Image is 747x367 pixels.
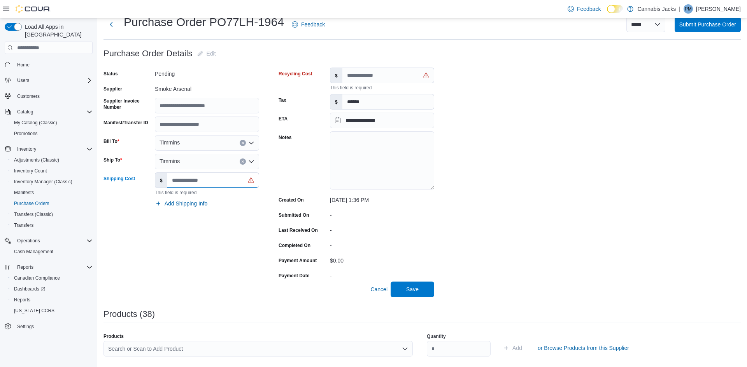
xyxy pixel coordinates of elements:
[279,242,310,249] label: Completed On
[330,239,434,249] div: -
[289,17,328,32] a: Feedback
[103,71,118,77] label: Status
[2,144,96,155] button: Inventory
[11,273,93,283] span: Canadian Compliance
[8,176,96,187] button: Inventory Manager (Classic)
[2,106,96,117] button: Catalog
[14,263,93,272] span: Reports
[11,210,93,219] span: Transfers (Classic)
[8,128,96,139] button: Promotions
[194,46,219,61] button: Edit
[155,188,259,196] div: This field is required
[11,177,93,186] span: Inventory Manager (Classic)
[11,306,58,315] a: [US_STATE] CCRS
[103,120,148,126] label: Manifest/Transfer ID
[22,23,93,38] span: Load All Apps in [GEOGRAPHIC_DATA]
[16,5,51,13] img: Cova
[155,173,167,188] label: $
[240,140,246,146] button: Clear input
[8,117,96,128] button: My Catalog (Classic)
[11,295,33,304] a: Reports
[14,76,93,85] span: Users
[14,200,49,207] span: Purchase Orders
[14,211,53,217] span: Transfers (Classic)
[103,138,119,144] label: Bill To
[14,120,57,126] span: My Catalog (Classic)
[330,94,342,109] label: $
[240,158,246,165] button: Clear input
[103,49,193,58] h3: Purchase Order Details
[14,308,54,314] span: [US_STATE] CCRS
[155,83,259,92] div: Smoke Arsenal
[160,138,180,147] span: Timmins
[279,71,312,77] label: Recycling Cost
[103,157,122,163] label: Ship To
[103,333,124,339] label: Products
[11,166,50,176] a: Inventory Count
[103,17,119,32] button: Next
[17,109,33,115] span: Catalog
[679,4,680,14] p: |
[14,76,32,85] button: Users
[14,322,93,331] span: Settings
[14,249,53,255] span: Cash Management
[14,179,72,185] span: Inventory Manager (Classic)
[2,321,96,332] button: Settings
[14,144,39,154] button: Inventory
[14,236,93,245] span: Operations
[11,188,93,197] span: Manifests
[8,155,96,165] button: Adjustments (Classic)
[14,297,30,303] span: Reports
[14,236,43,245] button: Operations
[538,344,629,352] span: or Browse Products from this Supplier
[8,294,96,305] button: Reports
[500,340,525,356] button: Add
[330,83,434,91] div: This field is required
[248,140,254,146] button: Open list of options
[11,295,93,304] span: Reports
[11,118,60,127] a: My Catalog (Classic)
[17,324,34,330] span: Settings
[17,93,40,99] span: Customers
[8,284,96,294] a: Dashboards
[279,212,309,218] label: Submitted On
[8,198,96,209] button: Purchase Orders
[391,282,434,297] button: Save
[11,247,93,256] span: Cash Management
[17,77,29,83] span: Users
[248,158,254,165] button: Open list of options
[11,199,53,208] a: Purchase Orders
[11,284,48,294] a: Dashboards
[685,4,692,14] span: PM
[14,168,47,174] span: Inventory Count
[2,90,96,102] button: Customers
[402,346,408,352] button: Open list of options
[330,194,434,203] div: [DATE] 1:36 PM
[14,286,45,292] span: Dashboards
[165,200,208,207] span: Add Shipping Info
[11,306,93,315] span: Washington CCRS
[11,118,93,127] span: My Catalog (Classic)
[8,273,96,284] button: Canadian Compliance
[14,222,33,228] span: Transfers
[11,166,93,176] span: Inventory Count
[14,92,43,101] a: Customers
[17,146,36,152] span: Inventory
[11,284,93,294] span: Dashboards
[103,98,152,110] label: Supplier Invoice Number
[2,262,96,273] button: Reports
[11,177,75,186] a: Inventory Manager (Classic)
[2,75,96,86] button: Users
[301,21,325,28] span: Feedback
[152,196,211,211] button: Add Shipping Info
[14,107,36,117] button: Catalog
[11,199,93,208] span: Purchase Orders
[14,157,59,163] span: Adjustments (Classic)
[14,91,93,101] span: Customers
[17,264,33,270] span: Reports
[330,209,434,218] div: -
[103,86,122,92] label: Supplier
[14,190,34,196] span: Manifests
[5,56,93,352] nav: Complex example
[696,4,741,14] p: [PERSON_NAME]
